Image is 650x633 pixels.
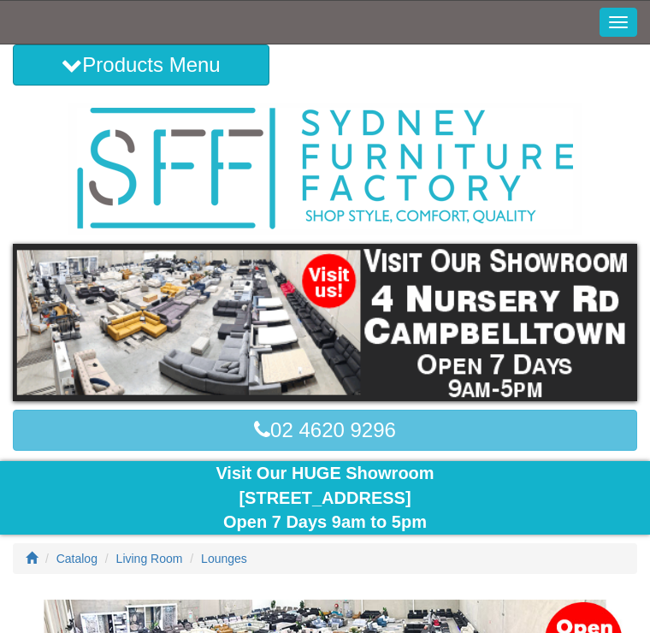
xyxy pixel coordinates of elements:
[56,552,97,565] a: Catalog
[13,244,637,401] img: showroom.gif
[13,410,637,451] a: 02 4620 9296
[13,461,637,535] div: Visit Our HUGE Showroom [STREET_ADDRESS] Open 7 Days 9am to 5pm
[13,44,269,86] button: Products Menu
[116,552,183,565] a: Living Room
[201,552,247,565] a: Lounges
[68,103,582,235] img: Sydney Furniture Factory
